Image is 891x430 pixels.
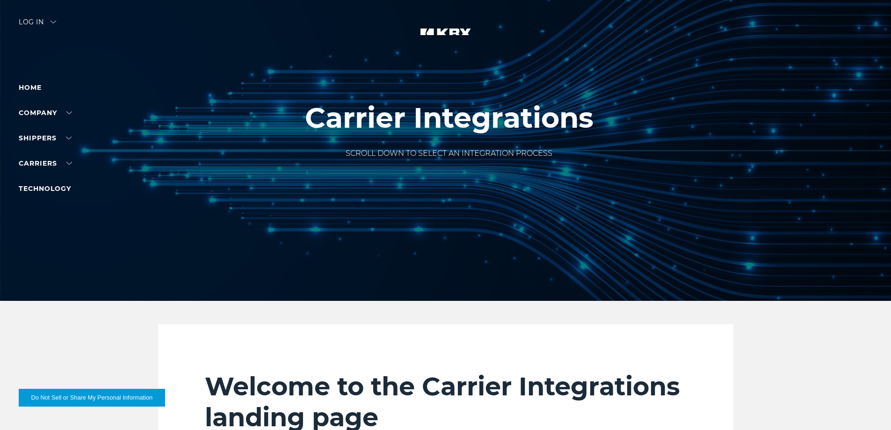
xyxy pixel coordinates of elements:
[19,184,71,193] a: Technology
[305,102,594,134] h1: Carrier Integrations
[51,21,56,23] img: arrow
[19,109,72,117] a: Company
[19,83,42,92] a: Home
[19,19,56,32] div: Log in
[19,134,72,142] a: SHIPPERS
[411,19,481,60] img: kbx logo
[19,389,165,407] button: Do Not Sell or Share My Personal Information
[305,148,594,159] p: SCROLL DOWN TO SELECT AN INTEGRATION PROCESS
[19,159,72,168] a: Carriers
